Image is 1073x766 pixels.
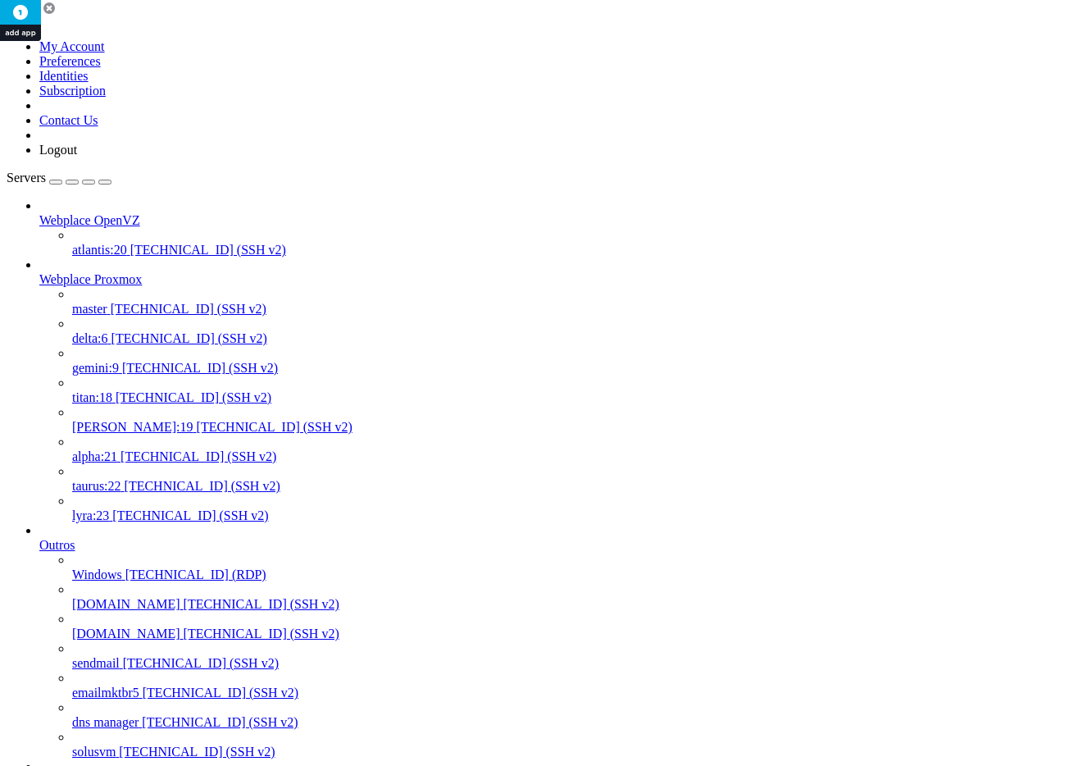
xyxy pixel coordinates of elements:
li: emailmktbr5 [TECHNICAL_ID] (SSH v2) [72,671,1066,700]
a: lyra:23 [TECHNICAL_ID] (SSH v2) [72,508,1066,523]
li: Outros [39,523,1066,759]
li: [DOMAIN_NAME] [TECHNICAL_ID] (SSH v2) [72,582,1066,612]
span: Webplace OpenVZ [39,213,140,227]
span: taurus:22 [72,479,121,493]
span: [TECHNICAL_ID] (SSH v2) [184,627,339,641]
a: Webplace OpenVZ [39,213,1066,228]
li: Webplace Proxmox [39,258,1066,523]
span: [TECHNICAL_ID] (SSH v2) [116,390,271,404]
span: [PERSON_NAME]:19 [72,420,193,434]
span: sendmail [72,656,120,670]
span: titan:18 [72,390,112,404]
li: Webplace OpenVZ [39,198,1066,258]
a: [PERSON_NAME]:19 [TECHNICAL_ID] (SSH v2) [72,420,1066,435]
a: My Account [39,39,105,53]
span: Outros [39,538,75,552]
span: [DOMAIN_NAME] [72,627,180,641]
span: master [72,302,107,316]
a: Contact Us [39,113,98,127]
span: emailmktbr5 [72,686,139,700]
a: Identities [39,69,89,83]
span: [DOMAIN_NAME] [72,597,180,611]
span: Windows [72,568,122,581]
li: atlantis:20 [TECHNICAL_ID] (SSH v2) [72,228,1066,258]
li: [PERSON_NAME]:19 [TECHNICAL_ID] (SSH v2) [72,405,1066,435]
span: [TECHNICAL_ID] (SSH v2) [142,715,298,729]
span: Servers [7,171,46,185]
li: sendmail [TECHNICAL_ID] (SSH v2) [72,641,1066,671]
li: taurus:22 [TECHNICAL_ID] (SSH v2) [72,464,1066,494]
span: [TECHNICAL_ID] (SSH v2) [125,479,280,493]
a: gemini:9 [TECHNICAL_ID] (SSH v2) [72,361,1066,376]
span: dns manager [72,715,139,729]
span: [TECHNICAL_ID] (SSH v2) [143,686,298,700]
a: alpha:21 [TECHNICAL_ID] (SSH v2) [72,449,1066,464]
li: delta:6 [TECHNICAL_ID] (SSH v2) [72,317,1066,346]
a: emailmktbr5 [TECHNICAL_ID] (SSH v2) [72,686,1066,700]
li: dns manager [TECHNICAL_ID] (SSH v2) [72,700,1066,730]
span: gemini:9 [72,361,119,375]
li: alpha:21 [TECHNICAL_ID] (SSH v2) [72,435,1066,464]
a: delta:6 [TECHNICAL_ID] (SSH v2) [72,331,1066,346]
a: Outros [39,538,1066,553]
span: solusvm [72,745,116,759]
li: gemini:9 [TECHNICAL_ID] (SSH v2) [72,346,1066,376]
span: [TECHNICAL_ID] (SSH v2) [130,243,286,257]
a: [DOMAIN_NAME] [TECHNICAL_ID] (SSH v2) [72,627,1066,641]
a: Preferences [39,54,101,68]
a: dns manager [TECHNICAL_ID] (SSH v2) [72,715,1066,730]
a: Webplace Proxmox [39,272,1066,287]
span: delta:6 [72,331,108,345]
span: [TECHNICAL_ID] (SSH v2) [184,597,339,611]
span: [TECHNICAL_ID] (SSH v2) [123,656,279,670]
span: [TECHNICAL_ID] (SSH v2) [197,420,352,434]
a: Windows [TECHNICAL_ID] (RDP) [72,568,1066,582]
li: solusvm [TECHNICAL_ID] (SSH v2) [72,730,1066,759]
a: sendmail [TECHNICAL_ID] (SSH v2) [72,656,1066,671]
span: [TECHNICAL_ID] (SSH v2) [122,361,278,375]
li: Windows [TECHNICAL_ID] (RDP) [72,553,1066,582]
li: titan:18 [TECHNICAL_ID] (SSH v2) [72,376,1066,405]
li: [DOMAIN_NAME] [TECHNICAL_ID] (SSH v2) [72,612,1066,641]
a: solusvm [TECHNICAL_ID] (SSH v2) [72,745,1066,759]
li: lyra:23 [TECHNICAL_ID] (SSH v2) [72,494,1066,523]
li: master [TECHNICAL_ID] (SSH v2) [72,287,1066,317]
span: [TECHNICAL_ID] (SSH v2) [111,331,267,345]
span: Webplace Proxmox [39,272,142,286]
a: Logout [39,143,77,157]
a: master [TECHNICAL_ID] (SSH v2) [72,302,1066,317]
span: alpha:21 [72,449,117,463]
a: Subscription [39,84,106,98]
a: [DOMAIN_NAME] [TECHNICAL_ID] (SSH v2) [72,597,1066,612]
span: lyra:23 [72,508,109,522]
a: titan:18 [TECHNICAL_ID] (SSH v2) [72,390,1066,405]
a: atlantis:20 [TECHNICAL_ID] (SSH v2) [72,243,1066,258]
span: [TECHNICAL_ID] (SSH v2) [111,302,266,316]
span: [TECHNICAL_ID] (RDP) [125,568,266,581]
a: taurus:22 [TECHNICAL_ID] (SSH v2) [72,479,1066,494]
a: Servers [7,171,111,185]
span: atlantis:20 [72,243,127,257]
span: [TECHNICAL_ID] (SSH v2) [120,449,276,463]
span: [TECHNICAL_ID] (SSH v2) [112,508,268,522]
span: [TECHNICAL_ID] (SSH v2) [119,745,275,759]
